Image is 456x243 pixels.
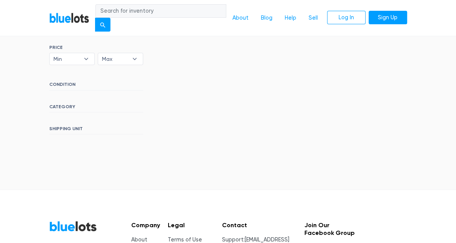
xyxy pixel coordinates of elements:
a: Help [279,11,302,25]
b: ▾ [78,53,94,65]
h5: Legal [168,221,214,229]
span: Min [53,53,80,65]
a: Sell [302,11,324,25]
a: BlueLots [49,221,97,232]
h5: Contact [222,221,297,229]
a: About [226,11,255,25]
h6: PRICE [49,45,143,50]
h5: Company [131,221,160,229]
h6: CONDITION [49,82,143,90]
input: Search for inventory [95,4,226,18]
h6: CATEGORY [49,104,143,112]
a: BlueLots [49,12,89,23]
a: Terms of Use [168,236,202,243]
b: ▾ [127,53,143,65]
h6: SHIPPING UNIT [49,126,143,134]
a: Sign Up [369,11,407,25]
h5: Join Our Facebook Group [304,221,357,236]
a: Blog [255,11,279,25]
a: About [131,236,147,243]
a: Log In [327,11,366,25]
span: Max [102,53,128,65]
